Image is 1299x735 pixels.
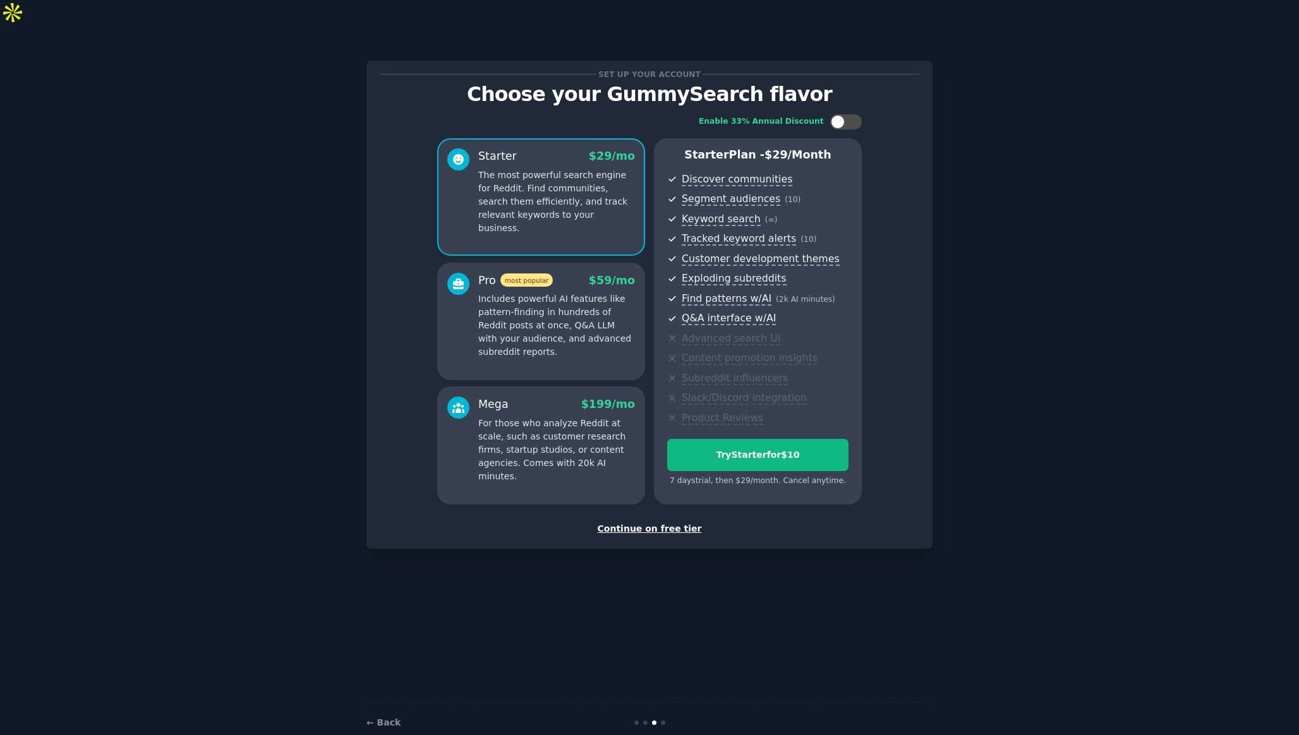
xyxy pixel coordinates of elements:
[682,193,780,206] span: Segment audiences
[682,213,761,226] span: Keyword search
[764,148,831,161] span: $ 29 /month
[589,274,635,287] span: $ 59 /mo
[478,292,635,359] p: Includes powerful AI features like pattern-finding in hundreds of Reddit posts at once, Q&A LLM w...
[682,332,780,345] span: Advanced search UI
[366,717,401,727] a: ← Back
[667,475,849,487] div: 7 days trial, then $ 29 /month . Cancel anytime.
[478,273,553,289] div: Pro
[667,147,849,163] p: Starter Plan -
[801,235,816,244] span: ( 10 )
[668,448,848,462] div: Try Starter for $10
[478,417,635,483] p: For those who analyze Reddit at scale, such as customer research firms, startup studios, or conte...
[682,173,792,186] span: Discover communities
[478,169,635,235] p: The most powerful search engine for Reddit. Find communities, search them efficiently, and track ...
[596,68,703,81] span: Set up your account
[667,439,849,471] button: TryStarterfor$10
[699,116,824,128] div: Enable 33% Annual Discount
[785,195,801,204] span: ( 10 )
[682,312,776,325] span: Q&A interface w/AI
[500,273,553,287] span: most popular
[682,352,818,365] span: Content promotion insights
[776,295,835,304] span: ( 2k AI minutes )
[380,522,919,535] div: Continue on free tier
[478,397,509,412] div: Mega
[682,292,771,306] span: Find patterns w/AI
[765,215,778,224] span: ( ∞ )
[478,148,517,164] div: Starter
[682,391,807,405] span: Slack/Discord integration
[380,83,919,105] p: Choose your GummySearch flavor
[682,253,840,266] span: Customer development themes
[682,412,763,425] span: Product Reviews
[682,232,796,246] span: Tracked keyword alerts
[589,150,635,162] span: $ 29 /mo
[581,398,635,410] span: $ 199 /mo
[682,372,788,385] span: Subreddit influencers
[682,272,786,285] span: Exploding subreddits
